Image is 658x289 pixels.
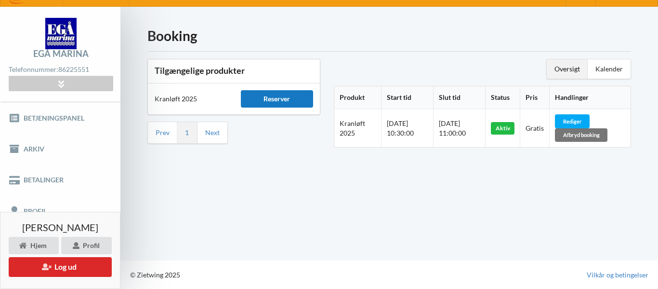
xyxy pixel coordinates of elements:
[526,124,544,132] span: Gratis
[45,18,77,49] img: logo
[9,257,112,277] button: Log ud
[555,114,590,128] div: Rediger
[439,119,466,137] span: [DATE] 11:00:00
[555,128,607,142] div: Afbryd booking
[433,86,485,109] th: Slut tid
[485,86,520,109] th: Status
[33,49,89,58] div: Egå Marina
[340,119,365,137] span: Kranløft 2025
[381,86,433,109] th: Start tid
[549,86,631,109] th: Handlinger
[155,65,313,76] h3: Tilgængelige produkter
[205,128,220,137] a: Next
[156,128,170,137] a: Prev
[9,237,59,254] div: Hjem
[241,90,314,108] div: Reserver
[588,59,631,79] div: Kalender
[22,222,98,232] span: [PERSON_NAME]
[520,86,549,109] th: Pris
[58,65,89,73] strong: 86225551
[547,59,588,79] div: Oversigt
[61,237,112,254] div: Profil
[9,63,113,76] div: Telefonnummer:
[147,27,631,44] h1: Booking
[491,122,515,135] div: Aktiv
[334,86,381,109] th: Produkt
[387,119,414,137] span: [DATE] 10:30:00
[587,270,648,280] a: Vilkår og betingelser
[148,87,234,110] div: Kranløft 2025
[185,128,189,137] a: 1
